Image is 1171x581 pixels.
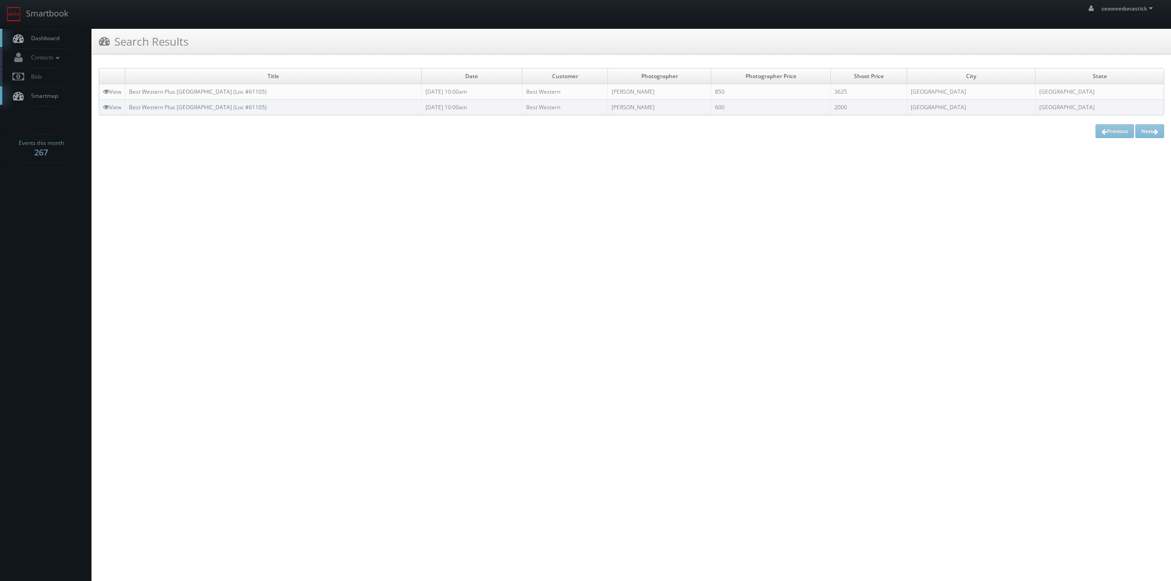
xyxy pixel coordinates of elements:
td: 850 [711,84,831,100]
h3: Search Results [99,33,188,49]
span: Smartmap [27,92,58,100]
td: 2000 [831,100,907,115]
td: [PERSON_NAME] [608,100,711,115]
td: [DATE] 10:00am [421,84,522,100]
td: State [1036,69,1164,84]
td: Shoot Price [831,69,907,84]
img: smartbook-logo.png [7,7,21,21]
strong: 267 [34,147,48,158]
td: Best Western [522,84,607,100]
span: Events this month [19,139,64,148]
td: [GEOGRAPHIC_DATA] [907,100,1036,115]
td: Title [125,69,422,84]
td: City [907,69,1036,84]
td: Date [421,69,522,84]
td: Best Western [522,100,607,115]
a: View [103,88,121,96]
a: Best Western Plus [GEOGRAPHIC_DATA] (Loc #61105) [129,103,267,111]
span: Contacts [27,53,62,61]
a: Best Western Plus [GEOGRAPHIC_DATA] (Loc #61105) [129,88,267,96]
td: [DATE] 10:00am [421,100,522,115]
td: Photographer [608,69,711,84]
td: 3625 [831,84,907,100]
td: Customer [522,69,607,84]
td: [GEOGRAPHIC_DATA] [907,84,1036,100]
td: [GEOGRAPHIC_DATA] [1036,84,1164,100]
span: Bids [27,73,42,80]
a: View [103,103,121,111]
td: [PERSON_NAME] [608,84,711,100]
td: Photographer Price [711,69,831,84]
span: seaweedonastick [1101,5,1155,12]
span: Dashboard [27,34,59,42]
td: 600 [711,100,831,115]
td: [GEOGRAPHIC_DATA] [1036,100,1164,115]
